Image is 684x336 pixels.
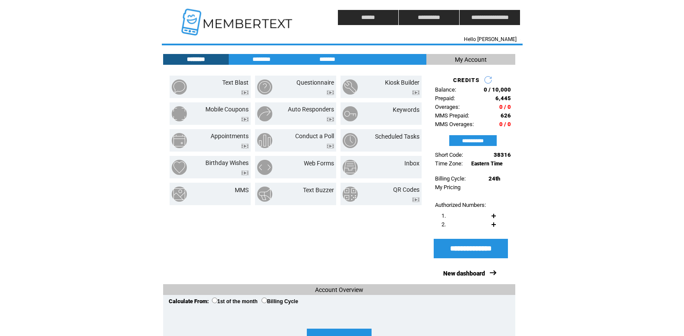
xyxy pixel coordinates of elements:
span: Balance: [435,86,456,93]
img: scheduled-tasks.png [343,133,358,148]
img: inbox.png [343,160,358,175]
img: video.png [327,90,334,95]
a: My Pricing [435,184,460,190]
img: video.png [241,144,249,149]
a: Birthday Wishes [205,159,249,166]
span: MMS Prepaid: [435,112,469,119]
span: 0 / 0 [499,104,511,110]
a: Text Blast [222,79,249,86]
a: Inbox [404,160,419,167]
span: Time Zone: [435,160,463,167]
img: kiosk-builder.png [343,79,358,95]
span: Short Code: [435,152,463,158]
span: CREDITS [453,77,479,83]
span: Billing Cycle: [435,175,466,182]
span: Eastern Time [471,161,503,167]
a: Questionnaire [296,79,334,86]
img: text-buzzer.png [257,187,272,202]
label: Billing Cycle [262,298,298,304]
span: My Account [455,56,487,63]
img: conduct-a-poll.png [257,133,272,148]
span: 626 [501,112,511,119]
span: 0 / 0 [499,121,511,127]
span: MMS Overages: [435,121,474,127]
a: Scheduled Tasks [375,133,419,140]
img: auto-responders.png [257,106,272,121]
span: Hello [PERSON_NAME] [464,36,517,42]
img: birthday-wishes.png [172,160,187,175]
span: Prepaid: [435,95,455,101]
img: appointments.png [172,133,187,148]
img: mobile-coupons.png [172,106,187,121]
span: Authorized Numbers: [435,202,486,208]
a: Keywords [393,106,419,113]
img: mms.png [172,187,187,202]
span: Account Overview [315,286,363,293]
img: video.png [412,197,419,202]
img: web-forms.png [257,160,272,175]
a: MMS [235,187,249,193]
span: 0 / 10,000 [484,86,511,93]
a: Conduct a Poll [295,133,334,139]
span: 24th [489,175,500,182]
img: qr-codes.png [343,187,358,202]
img: video.png [241,117,249,122]
a: Kiosk Builder [385,79,419,86]
a: Auto Responders [288,106,334,113]
label: 1st of the month [212,298,258,304]
img: video.png [327,117,334,122]
span: 2. [441,221,446,228]
img: video.png [412,90,419,95]
span: 38316 [494,152,511,158]
img: video.png [327,144,334,149]
input: Billing Cycle [262,298,267,303]
input: 1st of the month [212,298,217,303]
img: text-blast.png [172,79,187,95]
a: New dashboard [443,270,485,277]
img: keywords.png [343,106,358,121]
a: Mobile Coupons [205,106,249,113]
img: video.png [241,90,249,95]
span: 1. [441,212,446,219]
span: 6,445 [495,95,511,101]
a: Text Buzzer [303,187,334,193]
span: Calculate From: [169,298,209,304]
a: QR Codes [393,186,419,193]
a: Web Forms [304,160,334,167]
img: video.png [241,171,249,175]
a: Appointments [211,133,249,139]
span: Overages: [435,104,460,110]
img: questionnaire.png [257,79,272,95]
